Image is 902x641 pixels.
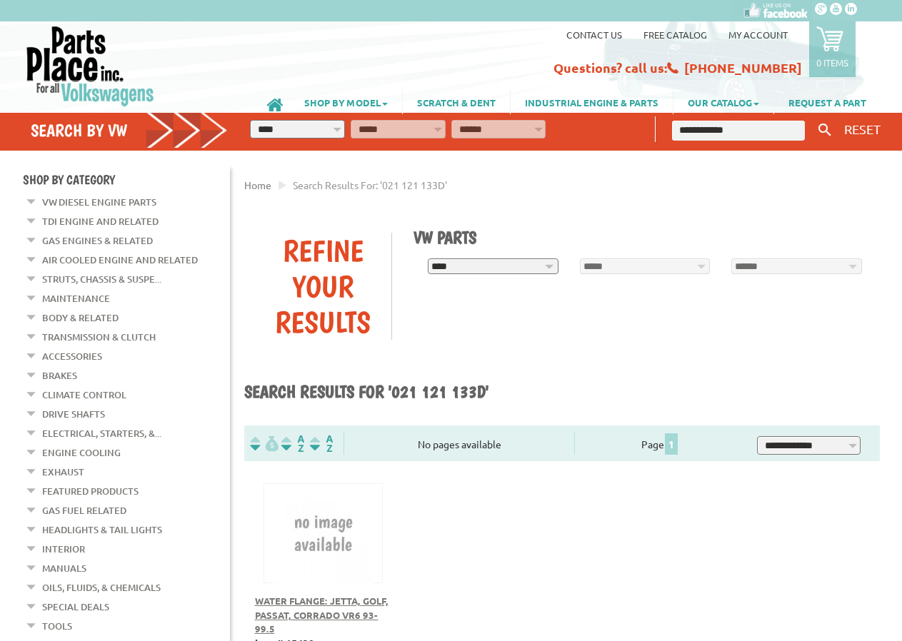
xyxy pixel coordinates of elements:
[23,172,230,187] h4: Shop By Category
[42,366,77,385] a: Brakes
[42,501,126,520] a: Gas Fuel Related
[42,424,161,443] a: Electrical, Starters, &...
[255,595,389,635] a: Water Flange: Jetta, Golf, Passat, Corrado VR6 93-99.5
[290,90,402,114] a: SHOP BY MODEL
[414,227,869,248] h1: VW Parts
[42,617,72,635] a: Tools
[255,233,392,340] div: Refine Your Results
[293,178,447,191] span: Search results for: '021 121 133D'
[844,121,881,136] span: RESET
[816,56,848,69] p: 0 items
[42,559,86,577] a: Manuals
[42,405,105,423] a: Drive Shafts
[42,578,161,597] a: Oils, Fluids, & Chemicals
[809,21,856,77] a: 0 items
[42,540,85,558] a: Interior
[42,443,121,462] a: Engine Cooling
[42,251,198,269] a: Air Cooled Engine and Related
[42,212,159,231] a: TDI Engine and Related
[838,118,886,139] button: RESET
[250,435,279,452] img: filterpricelow.svg
[307,435,336,452] img: Sort by Sales Rank
[42,463,84,481] a: Exhaust
[574,432,744,455] div: Page
[279,435,307,452] img: Sort by Headline
[728,29,788,41] a: My Account
[244,381,880,404] h1: Search results for '021 121 133D'
[673,90,773,114] a: OUR CATALOG
[42,328,156,346] a: Transmission & Clutch
[511,90,673,114] a: INDUSTRIAL ENGINE & PARTS
[403,90,510,114] a: SCRATCH & DENT
[42,270,161,288] a: Struts, Chassis & Suspe...
[344,437,574,452] div: No pages available
[42,289,110,308] a: Maintenance
[42,520,162,539] a: Headlights & Tail Lights
[566,29,622,41] a: Contact us
[42,482,139,500] a: Featured Products
[42,385,126,404] a: Climate Control
[814,118,836,142] button: Keyword Search
[665,433,678,455] span: 1
[42,597,109,616] a: Special Deals
[42,308,119,327] a: Body & Related
[774,90,881,114] a: REQUEST A PART
[42,231,153,250] a: Gas Engines & Related
[244,178,271,191] a: Home
[25,25,156,107] img: Parts Place Inc!
[31,120,228,141] h4: Search by VW
[643,29,707,41] a: Free Catalog
[42,193,156,211] a: VW Diesel Engine Parts
[42,347,102,365] a: Accessories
